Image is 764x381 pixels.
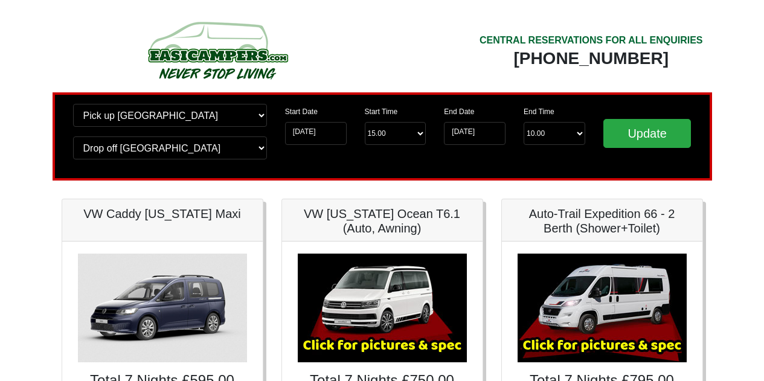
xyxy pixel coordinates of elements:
h5: VW [US_STATE] Ocean T6.1 (Auto, Awning) [294,207,470,235]
label: End Time [524,106,554,117]
label: End Date [444,106,474,117]
h5: Auto-Trail Expedition 66 - 2 Berth (Shower+Toilet) [514,207,690,235]
div: [PHONE_NUMBER] [480,48,703,69]
img: campers-checkout-logo.png [103,17,332,83]
img: VW Caddy California Maxi [78,254,247,362]
div: CENTRAL RESERVATIONS FOR ALL ENQUIRIES [480,33,703,48]
input: Return Date [444,122,506,145]
label: Start Date [285,106,318,117]
img: Auto-Trail Expedition 66 - 2 Berth (Shower+Toilet) [518,254,687,362]
input: Start Date [285,122,347,145]
img: VW California Ocean T6.1 (Auto, Awning) [298,254,467,362]
h5: VW Caddy [US_STATE] Maxi [74,207,251,221]
input: Update [603,119,692,148]
label: Start Time [365,106,398,117]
